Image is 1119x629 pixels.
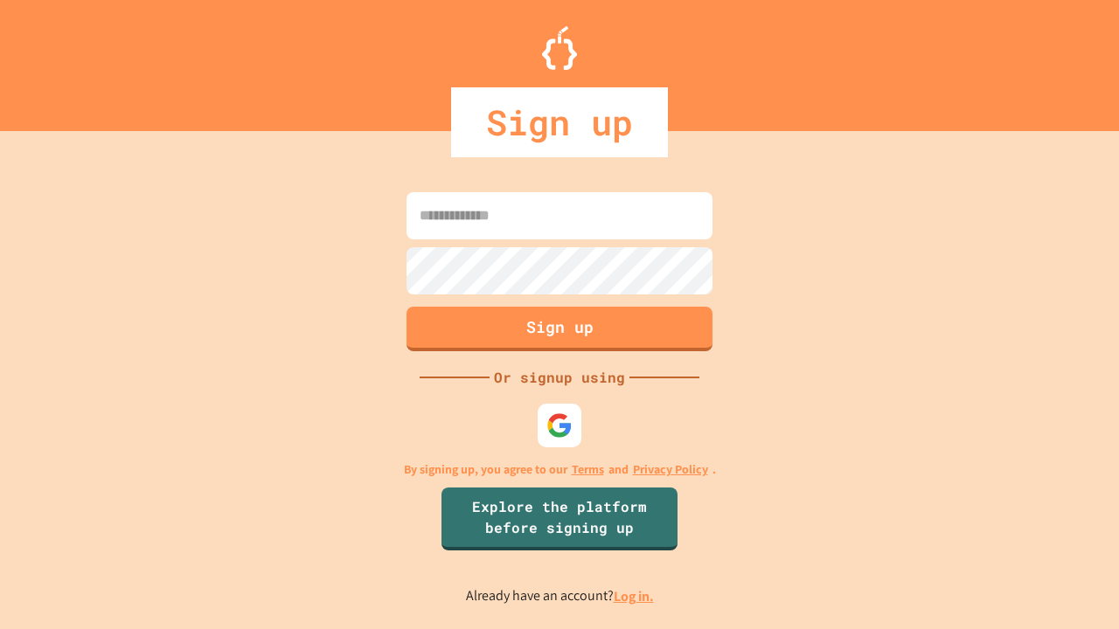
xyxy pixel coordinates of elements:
[633,460,708,479] a: Privacy Policy
[614,587,654,605] a: Log in.
[441,487,678,550] a: Explore the platform before signing up
[1046,559,1102,612] iframe: chat widget
[974,483,1102,557] iframe: chat widget
[572,460,604,479] a: Terms
[490,367,629,388] div: Or signup using
[407,307,712,351] button: Sign up
[404,460,716,479] p: By signing up, you agree to our and .
[466,585,654,607] p: Already have an account?
[451,87,668,157] div: Sign up
[542,26,577,70] img: Logo.svg
[546,412,573,439] img: google-icon.svg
